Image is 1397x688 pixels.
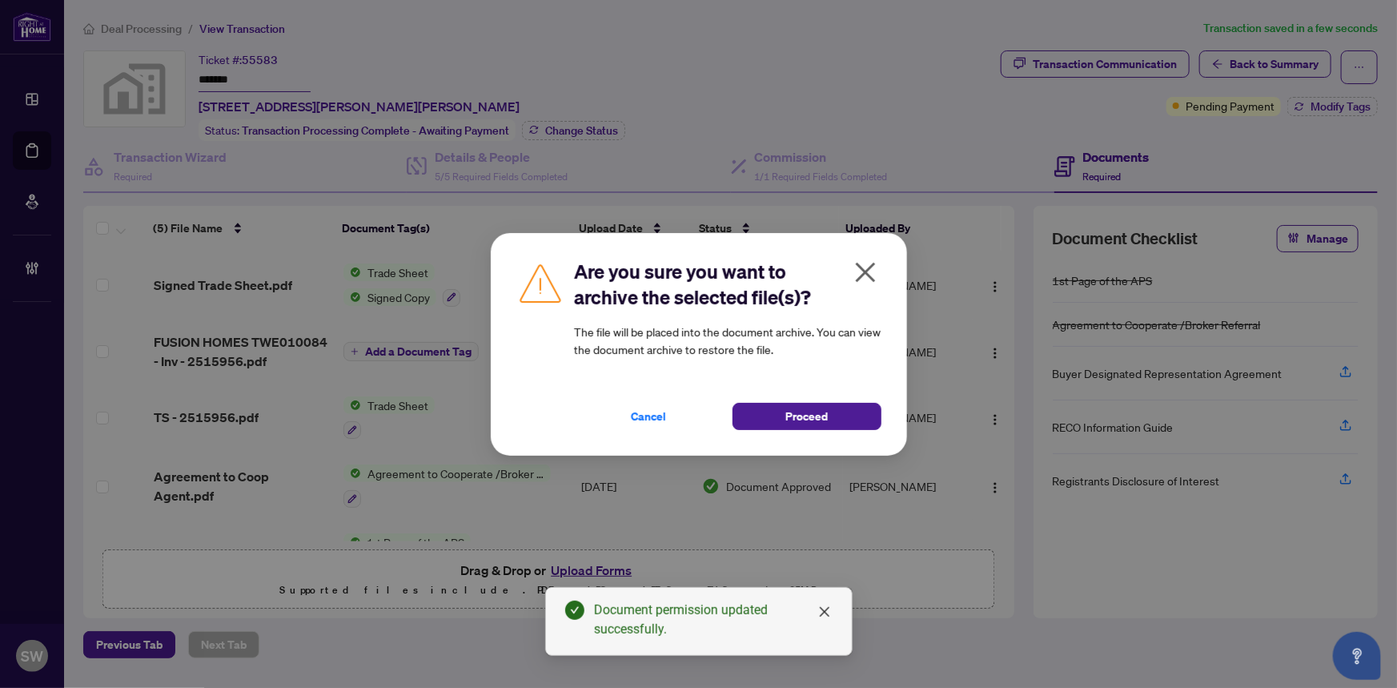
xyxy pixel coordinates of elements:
h2: Are you sure you want to archive the selected file(s)? [574,259,881,310]
div: Document permission updated successfully. [594,601,833,639]
button: Cancel [574,403,723,430]
span: close [853,260,878,285]
button: Proceed [733,403,881,430]
a: Close [816,603,833,621]
button: Open asap [1333,632,1381,680]
article: The file will be placed into the document archive. You can view the document archive to restore t... [574,323,881,358]
span: Cancel [631,404,666,429]
span: close [818,606,831,618]
span: Proceed [785,404,828,429]
img: Caution Icon [516,259,564,307]
span: check-circle [565,601,584,620]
